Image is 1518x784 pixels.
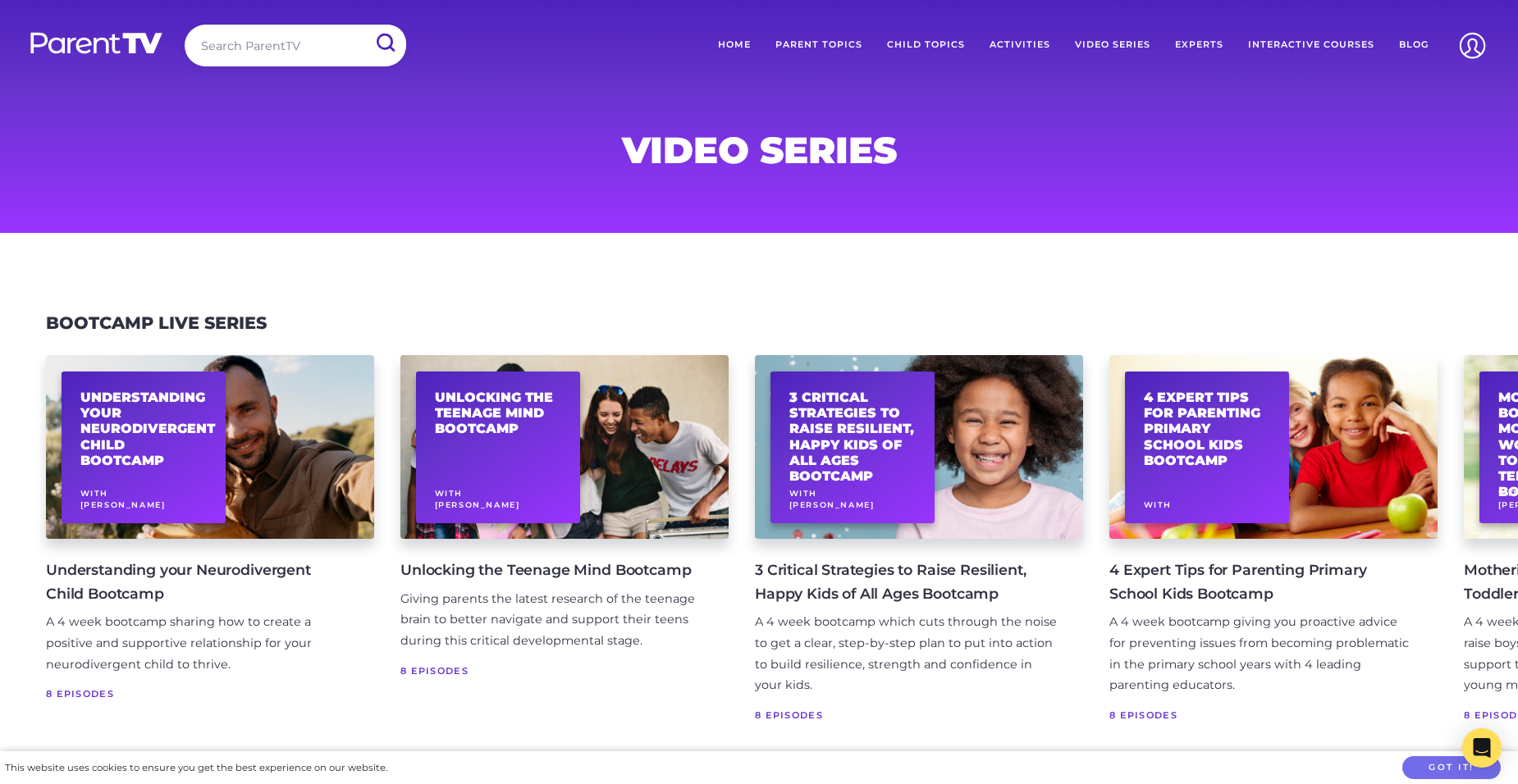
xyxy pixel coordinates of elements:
[185,25,406,66] input: Search ParentTV
[363,25,406,62] input: Submit
[400,589,702,653] div: Giving parents the latest research of the teenage brain to better navigate and support their teen...
[80,390,208,468] h2: Understanding your Neurodivergent Child Bootcamp
[755,558,1057,604] h4: 3 Critical Strategies to Raise Resilient, Happy Kids of All Ages Bootcamp
[755,707,1057,723] span: 8 Episodes
[789,500,875,509] span: [PERSON_NAME]
[435,390,562,437] h2: Unlocking the Teenage Mind Bootcamp
[1163,25,1236,66] a: Experts
[435,500,520,509] span: [PERSON_NAME]
[763,25,875,66] a: Parent Topics
[1144,390,1271,468] h2: 4 Expert Tips for Parenting Primary School Kids Bootcamp
[1063,25,1163,66] a: Video Series
[400,558,702,581] h4: Unlocking the Teenage Mind Bootcamp
[1109,355,1438,742] a: 4 Expert Tips for Parenting Primary School Kids Bootcamp With 4 Expert Tips for Parenting Primary...
[46,612,348,676] div: A 4 week bootcamp sharing how to create a positive and supportive relationship for your neurodive...
[706,25,763,66] a: Home
[977,25,1063,66] a: Activities
[46,312,267,333] a: Bootcamp Live Series
[1109,707,1411,723] span: 8 Episodes
[400,355,729,742] a: Unlocking the Teenage Mind Bootcamp With[PERSON_NAME] Unlocking the Teenage Mind Bootcamp Giving ...
[1236,25,1387,66] a: Interactive Courses
[1462,728,1502,768] div: Open Intercom Messenger
[80,500,166,509] span: [PERSON_NAME]
[1109,558,1411,604] h4: 4 Expert Tips for Parenting Primary School Kids Bootcamp
[875,25,977,66] a: Child Topics
[1144,500,1172,509] span: With
[1402,756,1501,780] button: Got it!
[363,134,1155,166] h1: Video Series
[1109,612,1411,697] div: A 4 week bootcamp giving you proactive advice for preventing issues from becoming problematic in ...
[1387,25,1441,66] a: Blog
[80,489,108,498] span: With
[755,355,1083,742] a: 3 Critical Strategies to Raise Resilient, Happy Kids of All Ages Bootcamp With[PERSON_NAME] 3 Cri...
[789,489,817,498] span: With
[755,612,1057,697] div: A 4 week bootcamp which cuts through the noise to get a clear, step-by-step plan to put into acti...
[46,558,348,604] h4: Understanding your Neurodivergent Child Bootcamp
[435,489,463,498] span: With
[1452,25,1493,66] img: Account
[789,390,917,484] h2: 3 Critical Strategies to Raise Resilient, Happy Kids of All Ages Bootcamp
[5,759,387,777] div: This website uses cookies to ensure you get the best experience on our website.
[400,663,702,679] span: 8 Episodes
[46,686,348,702] span: 8 Episodes
[46,355,374,742] a: Understanding your Neurodivergent Child Bootcamp With[PERSON_NAME] Understanding your Neurodiverg...
[29,31,164,55] img: parenttv-logo-white.4c85aaf.svg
